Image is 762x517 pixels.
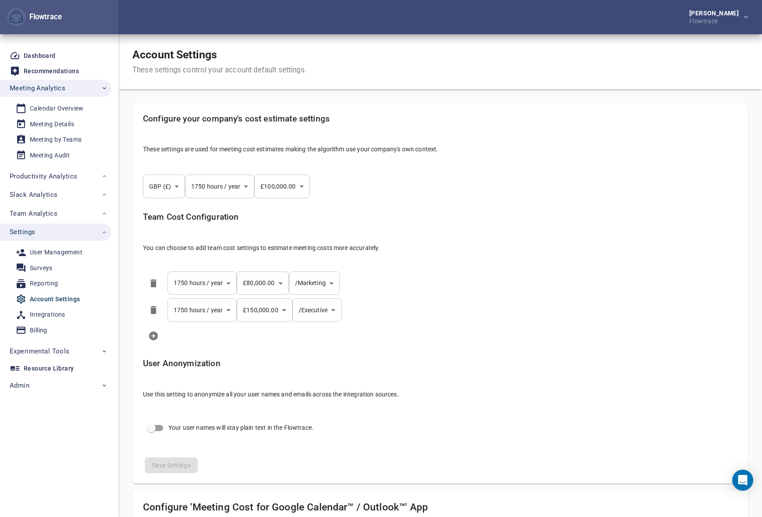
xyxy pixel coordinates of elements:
[237,271,288,295] div: £80,000.00
[132,48,306,61] h1: Account Settings
[7,8,26,27] button: Flowtrace
[30,263,53,274] div: Surveys
[143,212,737,222] h5: Team Cost Configuration
[30,325,47,336] div: Billing
[143,359,737,369] h5: User Anonymization
[30,119,74,130] div: Meeting Details
[143,175,185,198] div: GBP (£)
[143,390,737,399] p: Use this setting to anonymize all your user names and emails across the integration sources.
[10,346,70,357] span: Experimental Tools
[167,271,237,295] div: 1750 hours / year
[30,294,80,305] div: Account Settings
[254,175,310,198] div: £100,000.00
[143,145,737,153] p: These settings are used for meeting cost estimates making the algorithm use your company's own co...
[136,352,744,413] div: You can choose to anonymize your users emails and names from the Flowtrace users. This setting is...
[136,413,339,443] div: Your user names will stay plain text in the Flowtrace.
[9,10,23,24] img: Flowtrace
[143,243,737,252] p: You can choose to add team cost settings to estimate meeting costs more accurately.
[24,50,56,61] div: Dashboard
[689,10,742,16] div: [PERSON_NAME]
[143,325,164,346] button: Add new item
[30,247,82,258] div: User Management
[10,171,77,182] span: Productivity Analytics
[143,501,737,513] h4: Configure 'Meeting Cost for Google Calendar™ / Outlook™' App
[26,12,62,22] div: Flowtrace
[289,271,340,295] div: /Marketing
[30,309,65,320] div: Integrations
[143,273,164,294] button: Delete this item
[10,208,57,219] span: Team Analytics
[24,66,79,77] div: Recommendations
[10,189,57,200] span: Slack Analytics
[185,175,254,198] div: 1750 hours / year
[30,278,58,289] div: Reporting
[10,226,35,238] span: Settings
[30,103,84,114] div: Calendar Overview
[732,470,753,491] div: Open Intercom Messenger
[10,380,29,391] span: Admin
[167,298,237,322] div: 1750 hours / year
[132,65,306,75] div: These settings control your account default settings.
[292,298,342,322] div: /Executive
[10,82,65,94] span: Meeting Analytics
[7,8,62,27] div: Flowtrace
[30,150,70,161] div: Meeting Audit
[689,16,742,24] div: Flowtrace
[237,298,292,322] div: £150,000.00
[675,7,755,27] button: [PERSON_NAME]Flowtrace
[30,134,82,145] div: Meeting by Teams
[143,114,737,124] h5: Configure your company's cost estimate settings
[143,300,164,321] button: Delete this item
[24,363,74,374] div: Resource Library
